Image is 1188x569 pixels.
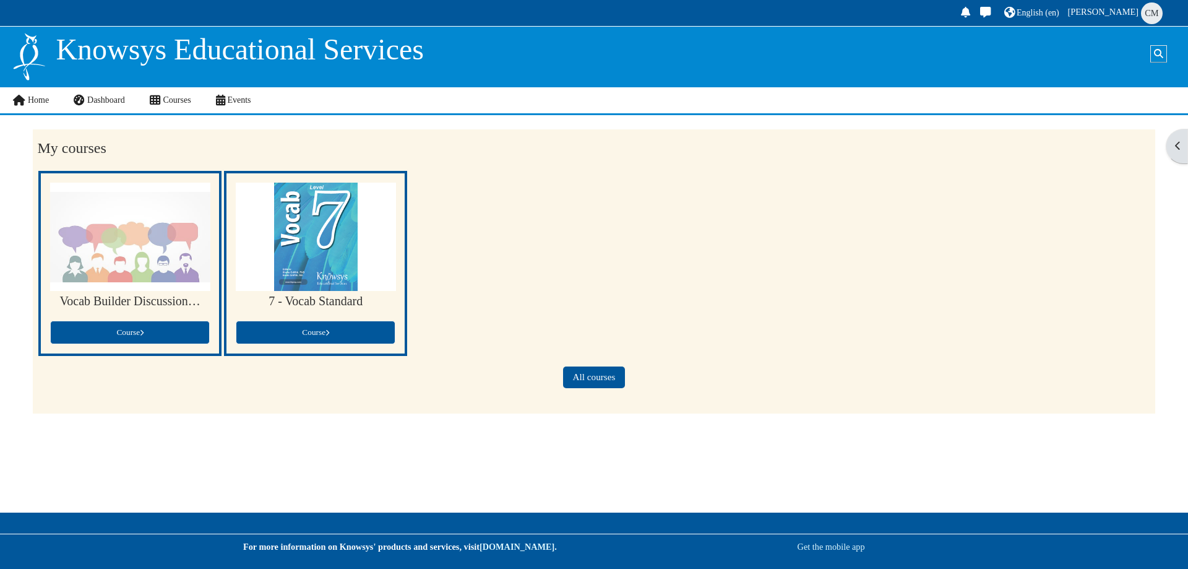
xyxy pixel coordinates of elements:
[563,367,624,388] a: All courses
[137,87,204,113] a: Courses
[977,4,996,23] a: Toggle messaging drawer There are 0 unread conversations
[227,95,251,105] span: Events
[957,4,975,23] div: Show notification window with no new notifications
[302,328,329,337] span: Course
[117,328,144,337] span: Course
[50,321,210,344] a: Course
[798,542,865,552] a: Get the mobile app
[204,87,264,113] a: Events
[56,32,424,67] p: Knowsys Educational Services
[245,294,386,308] a: 7 - Vocab Standard
[480,542,554,552] a: [DOMAIN_NAME]
[12,32,46,82] img: Logo
[37,139,1150,157] h2: My courses
[12,87,263,113] nav: Site links
[1002,4,1061,23] a: English ‎(en)‎
[979,7,992,17] i: Toggle messaging drawer
[1017,8,1059,17] span: English ‎(en)‎
[1141,2,1163,24] span: Cassandra Maldonado
[1065,1,1166,25] a: User menu
[87,95,125,105] span: Dashboard
[59,294,200,308] a: Vocab Builder Discussion Forum
[236,321,395,344] a: Course
[243,542,557,552] strong: For more information on Knowsys' products and services, visit .
[61,87,137,113] a: Dashboard
[28,95,49,105] span: Home
[163,95,191,105] span: Courses
[1067,7,1138,17] span: [PERSON_NAME]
